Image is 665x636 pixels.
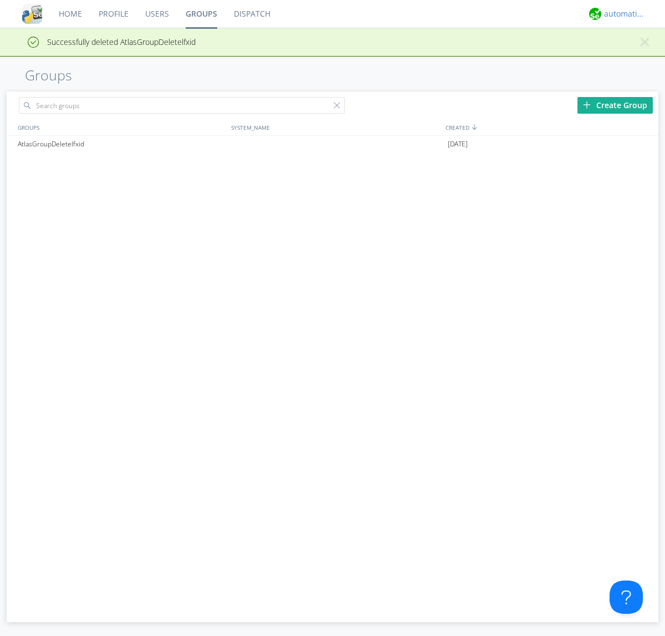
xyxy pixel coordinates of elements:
div: Create Group [577,97,653,114]
div: GROUPS [15,119,226,135]
span: Successfully deleted AtlasGroupDeletelfxid [8,37,196,47]
div: automation+atlas [604,8,646,19]
div: CREATED [443,119,658,135]
img: plus.svg [583,101,591,109]
iframe: Toggle Customer Support [610,581,643,614]
span: [DATE] [448,136,468,152]
div: AtlasGroupDeletelfxid [15,136,228,152]
img: cddb5a64eb264b2086981ab96f4c1ba7 [22,4,42,24]
a: AtlasGroupDeletelfxid[DATE] [7,136,658,152]
div: SYSTEM_NAME [228,119,443,135]
img: d2d01cd9b4174d08988066c6d424eccd [589,8,601,20]
input: Search groups [19,97,345,114]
